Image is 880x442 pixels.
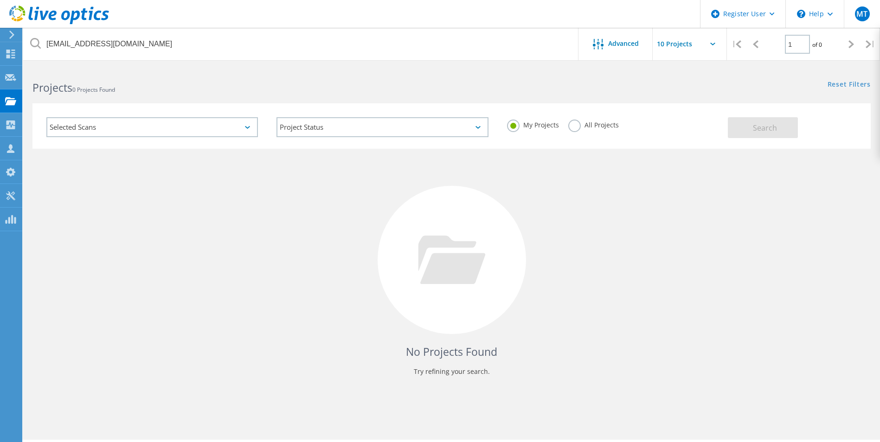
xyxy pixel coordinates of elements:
[42,364,861,379] p: Try refining your search.
[276,117,488,137] div: Project Status
[728,117,798,138] button: Search
[727,28,746,61] div: |
[46,117,258,137] div: Selected Scans
[507,120,559,128] label: My Projects
[797,10,805,18] svg: \n
[812,41,822,49] span: of 0
[23,28,579,60] input: Search projects by name, owner, ID, company, etc
[856,10,867,18] span: MT
[753,123,777,133] span: Search
[42,344,861,360] h4: No Projects Found
[9,19,109,26] a: Live Optics Dashboard
[861,28,880,61] div: |
[72,86,115,94] span: 0 Projects Found
[828,81,871,89] a: Reset Filters
[32,80,72,95] b: Projects
[608,40,639,47] span: Advanced
[568,120,619,128] label: All Projects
